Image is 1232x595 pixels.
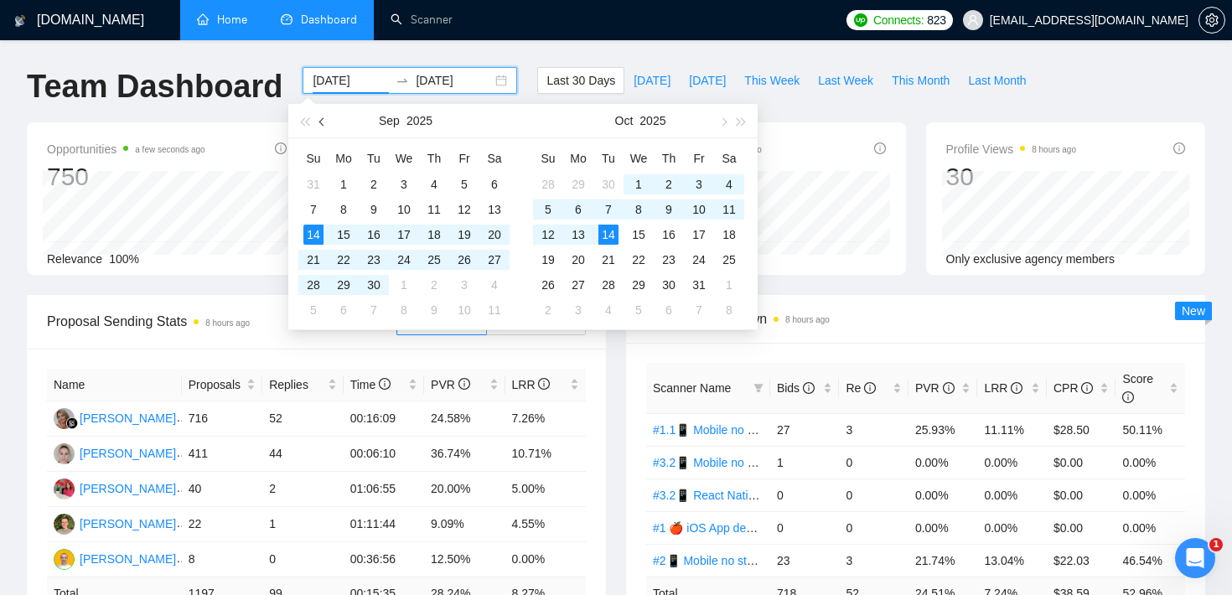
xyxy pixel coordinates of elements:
td: 2025-09-17 [389,222,419,247]
td: 2025-10-07 [593,197,624,222]
span: Connects: [873,11,924,29]
div: 17 [394,225,414,245]
iframe: Intercom live chat [1175,538,1215,578]
td: 2025-09-08 [329,197,359,222]
span: Dashboard [301,13,357,27]
td: 2025-11-04 [593,297,624,323]
div: 12 [538,225,558,245]
img: P [54,514,75,535]
h1: Team Dashboard [27,67,282,106]
input: End date [416,71,492,90]
div: 13 [568,225,588,245]
div: [PERSON_NAME] [80,515,176,533]
img: gigradar-bm.png [66,417,78,429]
span: Scanner Name [653,381,731,395]
time: 8 hours ago [717,145,762,154]
button: setting [1198,7,1225,34]
p: Instructions and detailed information on setting up and using GigRadar CRM. AI Agent for Smarter ... [17,123,318,176]
td: 2025-09-25 [419,247,449,272]
span: PVR [915,381,955,395]
th: Mo [329,145,359,172]
td: 2025-10-21 [593,247,624,272]
td: 2025-09-13 [479,197,510,222]
button: 2025 [406,104,432,137]
span: New [1182,304,1205,318]
time: 8 hours ago [785,315,830,324]
span: Time [350,378,391,391]
div: 3 [454,275,474,295]
span: info-circle [1173,142,1185,154]
td: 2025-10-11 [714,197,744,222]
button: [DATE] [680,67,735,94]
div: [PERSON_NAME] [80,479,176,498]
time: 8 hours ago [205,318,250,328]
td: 2025-10-15 [624,222,654,247]
th: Su [298,145,329,172]
a: searchScanner [391,13,453,27]
td: 2025-10-23 [654,247,684,272]
div: 8 [394,300,414,320]
div: 17 [689,225,709,245]
div: 28 [538,174,558,194]
div: 19 [538,250,558,270]
div: 21 [303,250,324,270]
div: Close [294,8,324,38]
span: Re [846,381,876,395]
div: 5 [303,300,324,320]
th: Sa [714,145,744,172]
td: 2025-10-13 [563,222,593,247]
td: 2025-09-14 [298,222,329,247]
div: 5 [538,199,558,220]
td: 2025-10-09 [654,197,684,222]
td: 2025-09-02 [359,172,389,197]
div: 11 [424,199,444,220]
p: ❕Connecting a new Upwork account [17,301,298,318]
span: Relevance [47,252,102,266]
span: Messages [139,483,197,494]
div: 1 [394,275,414,295]
th: Th [419,145,449,172]
div: 16 [364,225,384,245]
td: 2025-10-10 [449,297,479,323]
time: 8 hours ago [1032,145,1076,154]
span: [DATE] [689,71,726,90]
td: 2025-09-05 [449,172,479,197]
button: This Month [883,67,959,94]
td: 2025-09-29 [329,272,359,297]
td: 2025-09-22 [329,247,359,272]
td: 2025-10-08 [389,297,419,323]
div: 20 [568,250,588,270]
div: 29 [629,275,649,295]
div: 12 [454,199,474,220]
td: 2025-10-06 [329,297,359,323]
div: 9 [659,199,679,220]
span: dashboard [281,13,292,25]
td: 2025-10-05 [298,297,329,323]
td: 2025-09-15 [329,222,359,247]
div: 15 [629,225,649,245]
div: 23 [659,250,679,270]
td: 2025-09-20 [479,222,510,247]
div: 28 [598,275,619,295]
td: 2025-10-03 [449,272,479,297]
button: Sep [379,104,400,137]
span: info-circle [275,142,287,154]
button: Last Week [809,67,883,94]
div: 30 [659,275,679,295]
span: swap-right [396,74,409,87]
span: 1 [1209,538,1223,551]
div: 22 [629,250,649,270]
span: Opportunities [47,139,205,159]
td: 2025-10-02 [654,172,684,197]
td: 2025-09-04 [419,172,449,197]
td: 2025-10-10 [684,197,714,222]
td: 2025-09-07 [298,197,329,222]
a: P[PERSON_NAME] [54,516,176,530]
th: We [389,145,419,172]
div: 18 [719,225,739,245]
img: Profile image for Mariia [290,187,313,210]
td: 2025-10-12 [533,222,563,247]
div: 25 [719,250,739,270]
span: Invitations [646,139,762,159]
span: filter [753,383,764,393]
